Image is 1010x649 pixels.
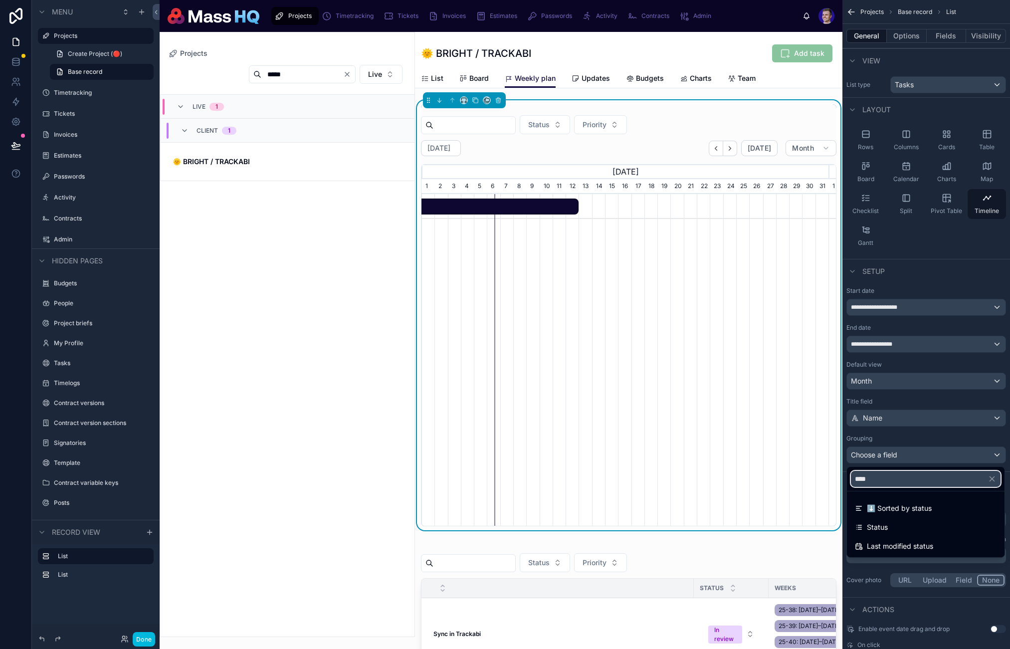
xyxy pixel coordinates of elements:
[748,144,771,153] span: [DATE]
[605,179,618,194] div: 15
[421,164,828,179] div: [DATE]
[319,7,381,25] a: Timetracking
[425,7,473,25] a: Invoices
[421,69,443,89] a: List
[775,584,796,592] span: Weeks
[490,12,517,20] span: Estimates
[336,12,374,20] span: Timetracking
[288,12,312,20] span: Projects
[592,179,605,194] div: 14
[168,8,259,24] img: App logo
[524,7,579,25] a: Passwords
[473,7,524,25] a: Estimates
[540,179,553,194] div: 10
[448,179,461,194] div: 3
[786,140,836,156] button: Month
[421,46,531,60] h1: 🌞 BRIGHT / TRACKABI
[736,179,749,194] div: 25
[368,69,382,79] span: Live
[710,179,723,194] div: 23
[271,7,319,25] a: Projects
[520,115,570,134] button: Select Button
[528,120,550,130] span: Status
[381,7,425,25] a: Tickets
[700,584,724,592] span: Status
[553,179,566,194] div: 11
[789,179,802,194] div: 29
[636,73,664,83] span: Budgets
[579,179,592,194] div: 13
[776,179,789,194] div: 28
[228,127,230,135] div: 1
[670,179,683,194] div: 20
[815,179,828,194] div: 31
[728,69,756,89] a: Team
[161,143,414,181] a: 🌞 BRIGHT / TRACKABI
[572,69,610,89] a: Updates
[469,73,489,83] span: Board
[505,69,556,88] a: Weekly plan
[459,69,489,89] a: Board
[644,179,657,194] div: 18
[723,179,736,194] div: 24
[193,103,205,111] span: LIVE
[693,12,711,20] span: Admin
[626,69,664,89] a: Budgets
[487,179,500,194] div: 6
[215,103,218,111] div: 1
[631,179,644,194] div: 17
[442,12,466,20] span: Invoices
[434,179,447,194] div: 2
[690,73,712,83] span: Charts
[421,179,434,194] div: 1
[624,7,676,25] a: Contracts
[173,157,250,166] strong: 🌞 BRIGHT / TRACKABI
[431,73,443,83] span: List
[828,179,841,194] div: 1
[657,179,670,194] div: 19
[360,65,403,84] button: Select Button
[513,179,526,194] div: 8
[684,179,697,194] div: 21
[680,69,712,89] a: Charts
[541,12,572,20] span: Passwords
[582,73,610,83] span: Updates
[398,12,418,20] span: Tickets
[738,73,756,83] span: Team
[792,144,814,153] span: Month
[583,120,606,130] span: Priority
[515,73,556,83] span: Weekly plan
[427,143,450,153] h2: [DATE]
[267,5,803,27] div: scrollable content
[741,140,778,156] button: [DATE]
[867,502,932,514] span: ⬇️ Sorted by status
[641,12,669,20] span: Contracts
[500,179,513,194] div: 7
[566,179,579,194] div: 12
[343,70,355,78] button: Clear
[526,179,539,194] div: 9
[180,48,207,58] span: Projects
[749,179,763,194] div: 26
[474,179,487,194] div: 5
[802,179,815,194] div: 30
[867,540,933,552] span: Last modified status
[697,179,710,194] div: 22
[197,127,218,135] span: Client
[461,179,474,194] div: 4
[763,179,776,194] div: 27
[596,12,617,20] span: Activity
[574,115,627,134] button: Select Button
[676,7,718,25] a: Admin
[867,521,888,533] span: Status
[579,7,624,25] a: Activity
[168,48,207,58] a: Projects
[618,179,631,194] div: 16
